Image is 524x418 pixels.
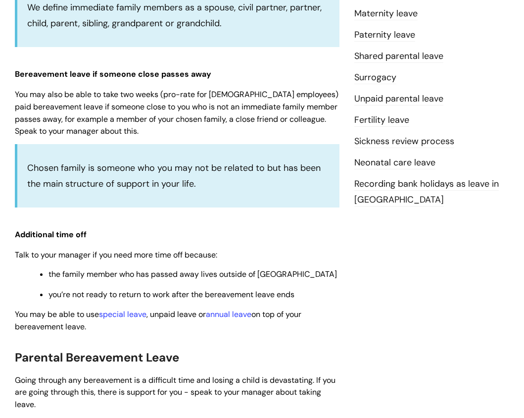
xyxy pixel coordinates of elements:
span: You may be able to use , unpaid leave or on top of your bereavement leave. [15,309,301,332]
a: special leave [99,309,146,319]
span: Parental Bereavement Leave [15,350,179,365]
p: Chosen family is someone who you may not be related to but has been the main structure of support... [27,160,330,192]
a: Shared parental leave [354,50,443,63]
a: Surrogacy [354,71,396,84]
a: Unpaid parental leave [354,93,443,105]
a: Neonatal care leave [354,157,435,169]
span: Bereavement leave if someone close passes away [15,69,211,79]
a: Paternity leave [354,29,415,42]
span: Additional time off [15,229,87,240]
a: annual leave [206,309,251,319]
a: Maternity leave [354,7,418,20]
span: Talk to your manager if you need more time off because: [15,250,217,260]
span: You may also be able to take two weeks (pro-rate for [DEMOGRAPHIC_DATA] employees) paid bereaveme... [15,89,338,136]
span: the family member who has passed away lives outside of [GEOGRAPHIC_DATA] [48,269,337,279]
a: Sickness review process [354,135,454,148]
a: Fertility leave [354,114,409,127]
span: you’re not ready to return to work after the bereavement leave ends [48,289,294,300]
a: Recording bank holidays as leave in [GEOGRAPHIC_DATA] [354,178,499,207]
span: Going through any bereavement is a difficult time and losing a child is devastating. If you are g... [15,375,335,410]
